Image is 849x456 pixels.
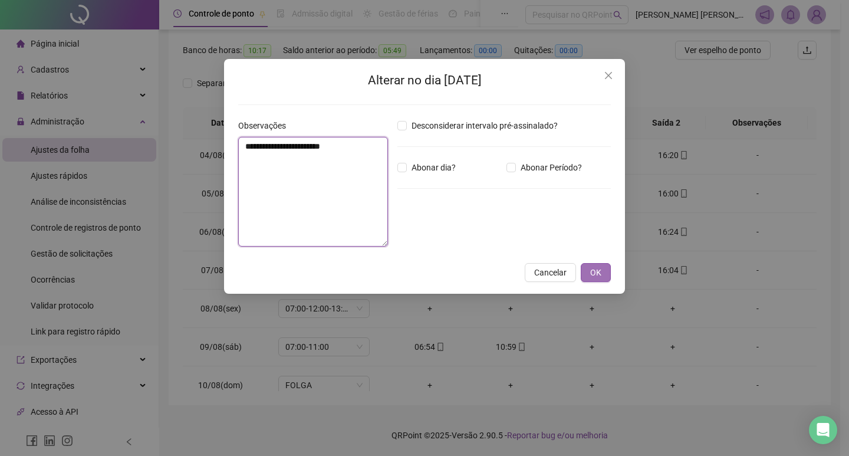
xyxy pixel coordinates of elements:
div: Open Intercom Messenger [809,416,837,444]
span: close [604,71,613,80]
span: Abonar dia? [407,161,460,174]
span: Desconsiderar intervalo pré-assinalado? [407,119,562,132]
button: Close [599,66,618,85]
label: Observações [238,119,294,132]
span: OK [590,266,601,279]
button: Cancelar [525,263,576,282]
h2: Alterar no dia [DATE] [238,71,611,90]
span: Cancelar [534,266,567,279]
span: Abonar Período? [516,161,587,174]
button: OK [581,263,611,282]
